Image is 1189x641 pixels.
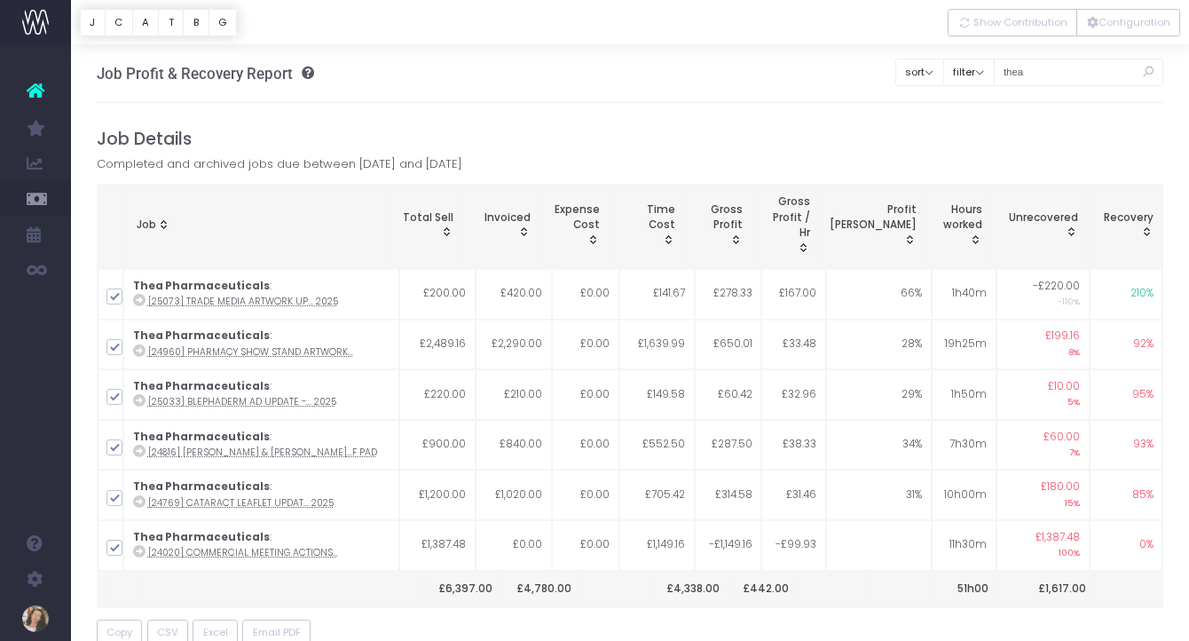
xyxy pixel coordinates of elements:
th: Expense Cost: activate to sort column ascending [540,185,610,267]
span: Copy [106,625,132,640]
td: 31% [826,470,933,520]
div: Hours worked [935,202,981,249]
td: £0.00 [552,369,619,420]
td: -£99.93 [761,520,825,571]
small: 15% [1065,495,1080,509]
span: 95% [1132,387,1154,403]
td: £200.00 [399,269,475,320]
small: 8% [1069,344,1080,358]
button: A [132,9,160,36]
h4: Job Details [97,129,1164,149]
th: £1,617.00 [998,573,1096,607]
td: £900.00 [399,420,475,471]
td: 11h30m [932,520,996,571]
td: £278.33 [695,269,761,320]
strong: Thea Pharmaceuticals [133,379,270,393]
th: Gross Profit / Hr: activate to sort column ascending [752,185,820,267]
span: 85% [1132,487,1154,503]
td: 19h25m [932,320,996,370]
td: £1,149.16 [619,520,695,571]
td: : [123,320,399,370]
td: £840.00 [476,420,552,471]
th: £4,780.00 [502,573,581,607]
td: £0.00 [552,420,619,471]
td: £287.50 [695,420,761,471]
td: : [123,369,399,420]
span: -£220.00 [1033,279,1080,295]
span: 210% [1130,286,1154,302]
button: Configuration [1076,9,1180,36]
button: sort [895,59,944,86]
th: £442.00 [729,573,799,607]
td: £1,387.48 [399,520,475,571]
td: £210.00 [476,369,552,420]
td: 7h30m [932,420,996,471]
small: 5% [1067,393,1080,408]
input: Search... [994,59,1164,86]
td: 29% [826,369,933,420]
abbr: [24020] Commercial Meeting Actions [148,546,338,559]
img: images/default_profile_image.png [22,605,49,632]
div: Vertical button group [80,9,237,36]
span: Show Contribution [973,15,1067,30]
strong: Thea Pharmaceuticals [133,530,270,544]
th: Gross Profit: activate to sort column ascending [685,185,752,267]
button: T [158,9,184,36]
strong: Thea Pharmaceuticals [133,430,270,444]
td: : [123,470,399,520]
button: B [183,9,209,36]
span: Time Cost [619,202,675,233]
td: 1h40m [932,269,996,320]
td: £141.67 [619,269,695,320]
span: Total Sell [403,210,453,226]
td: 28% [826,320,933,370]
td: £650.01 [695,320,761,370]
span: Email PDF [253,625,301,640]
th: Hours worked: activate to sort column ascending [925,185,991,267]
td: : [123,520,399,571]
span: Excel [203,625,228,640]
span: £1,387.48 [1035,530,1080,546]
td: £0.00 [552,269,619,320]
abbr: [25033] Blephaderm Ad Update - September 2025 [148,395,336,408]
td: : [123,269,399,320]
button: J [80,9,106,36]
abbr: [24816] Blephaderm & Blephaclean Tear-off Pad [148,446,377,459]
td: 1h50m [932,369,996,420]
span: £60.00 [1043,430,1080,446]
strong: Thea Pharmaceuticals [133,328,270,343]
span: £199.16 [1045,328,1080,344]
button: C [105,9,133,36]
td: £31.46 [761,470,825,520]
td: : [123,420,399,471]
th: Example 1: under servicedTotal Sell = £4500Invoiced = £4000Unrecovered = £500Example 2: over serv... [991,185,1087,267]
span: Unrecovered [1009,210,1078,226]
span: Completed and archived jobs due between [DATE] and [DATE] [97,155,462,173]
button: filter [943,59,995,86]
td: £705.42 [619,470,695,520]
span: Gross Profit / Hr [761,194,810,241]
td: £314.58 [695,470,761,520]
h3: Job Profit & Recovery Report [97,65,314,83]
td: £60.42 [695,369,761,420]
div: Vertical button group [948,9,1180,36]
small: 7% [1069,444,1080,458]
th: Total Sell: activate to sort column ascending [389,185,464,267]
span: Expense Cost [550,202,600,233]
th: Profit Margin: activate to sort column ascending [820,185,926,267]
td: £1,020.00 [476,470,552,520]
th: Invoiced: activate to sort column ascending [463,185,540,267]
strong: Thea Pharmaceuticals [133,479,270,494]
abbr: [24960] Pharmacy Show Stand Artwork [148,345,353,359]
span: Recovery [1104,210,1154,226]
td: £220.00 [399,369,475,420]
th: Recovery: activate to sort column ascending [1088,185,1163,267]
small: 100% [1059,544,1080,558]
td: 34% [826,420,933,471]
td: 66% [826,269,933,320]
td: £0.00 [552,520,619,571]
span: £10.00 [1048,379,1080,395]
td: £0.00 [552,470,619,520]
abbr: [24769] Cataract Leaflet Update - June 2025 [148,496,334,510]
td: £38.33 [761,420,825,471]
